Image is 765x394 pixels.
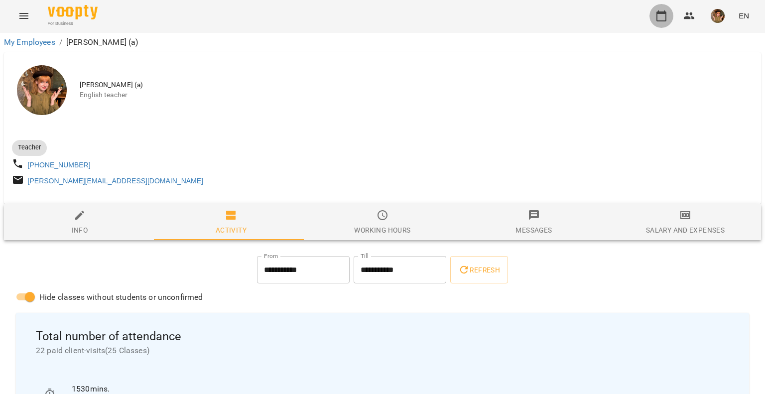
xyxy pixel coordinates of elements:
p: [PERSON_NAME] (а) [66,36,138,48]
div: Messages [515,224,552,236]
nav: breadcrumb [4,36,761,48]
span: Refresh [458,264,500,276]
li: / [59,36,62,48]
div: Salary and Expenses [646,224,725,236]
button: Refresh [450,256,508,284]
span: For Business [48,20,98,27]
button: EN [735,6,753,25]
span: Total number of attendance [36,329,729,344]
a: My Employees [4,37,55,47]
a: [PERSON_NAME][EMAIL_ADDRESS][DOMAIN_NAME] [28,177,203,185]
img: 166010c4e833d35833869840c76da126.jpeg [711,9,725,23]
span: 22 paid client-visits ( 25 Classes ) [36,345,729,357]
span: Hide classes without students or unconfirmed [39,291,203,303]
span: English teacher [80,90,753,100]
img: Горошинська Олександра (а) [17,65,67,115]
div: Working hours [354,224,410,236]
span: [PERSON_NAME] (а) [80,80,753,90]
span: Teacher [12,143,47,152]
div: Activity [216,224,247,236]
span: EN [739,10,749,21]
img: Voopty Logo [48,5,98,19]
a: [PHONE_NUMBER] [28,161,91,169]
button: Menu [12,4,36,28]
div: Info [72,224,88,236]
